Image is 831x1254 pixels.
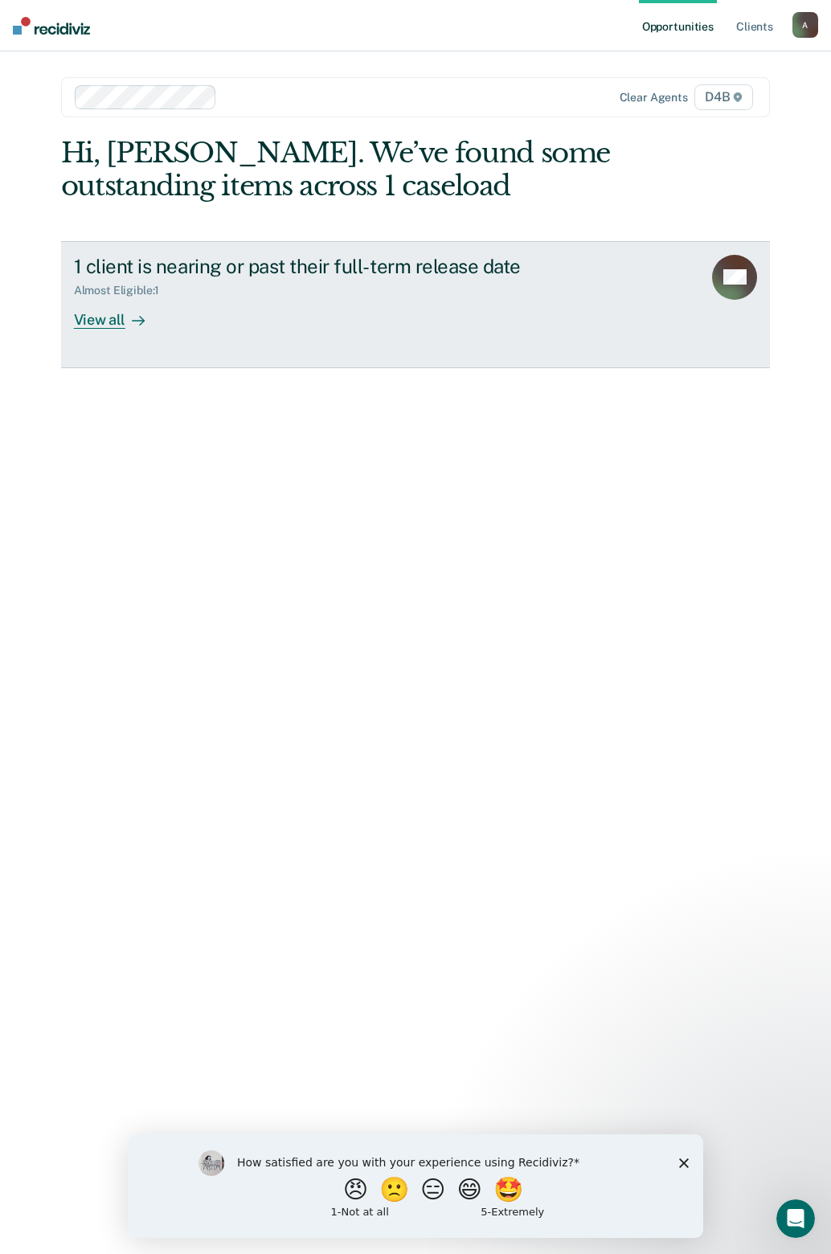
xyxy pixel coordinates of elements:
iframe: Survey by Kim from Recidiviz [128,1134,703,1238]
span: D4B [694,84,753,110]
a: 1 client is nearing or past their full-term release dateAlmost Eligible:1View all [61,241,771,368]
div: Almost Eligible : 1 [74,284,173,297]
img: Recidiviz [13,17,90,35]
button: A [792,12,818,38]
div: Clear agents [620,91,688,104]
iframe: Intercom live chat [776,1199,815,1238]
div: View all [74,297,164,329]
div: Hi, [PERSON_NAME]. We’ve found some outstanding items across 1 caseload [61,137,628,203]
div: 1 client is nearing or past their full-term release date [74,255,638,278]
